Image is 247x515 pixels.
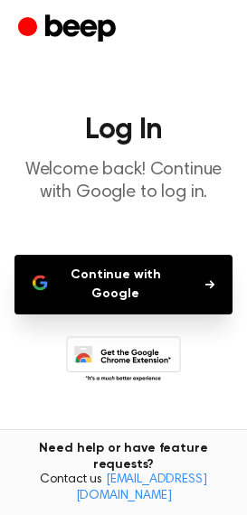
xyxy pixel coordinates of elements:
[11,473,236,504] span: Contact us
[14,116,233,145] h1: Log In
[14,159,233,204] p: Welcome back! Continue with Google to log in.
[14,255,233,314] button: Continue with Google
[76,473,207,502] a: [EMAIL_ADDRESS][DOMAIN_NAME]
[18,12,120,47] a: Beep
